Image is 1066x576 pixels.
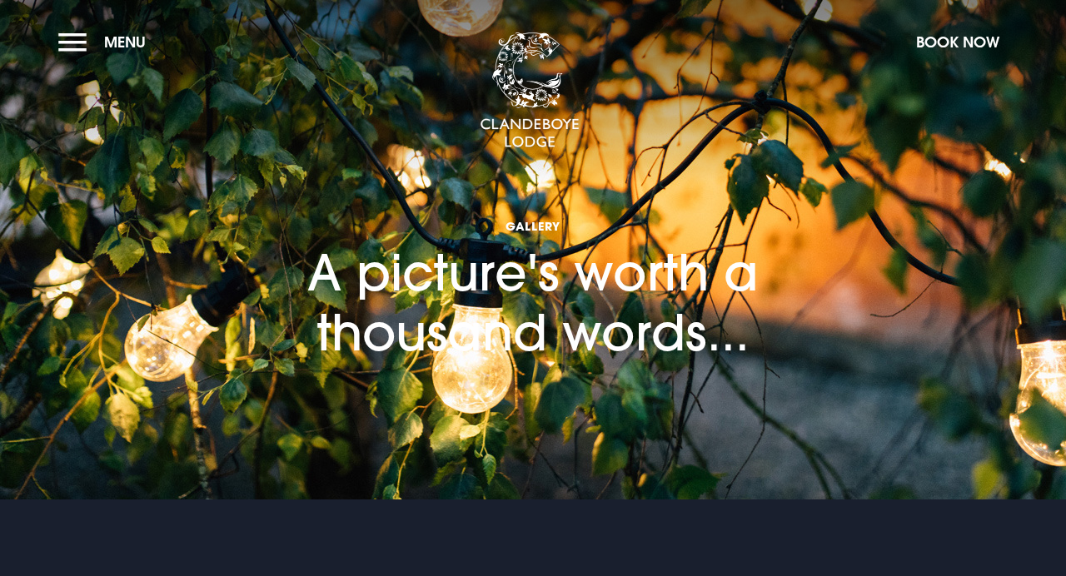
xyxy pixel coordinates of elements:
span: Gallery [200,218,866,234]
span: Menu [104,32,146,52]
button: Book Now [908,24,1008,60]
img: Clandeboye Lodge [480,32,580,149]
button: Menu [58,24,154,60]
h1: A picture's worth a thousand words... [200,146,866,361]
